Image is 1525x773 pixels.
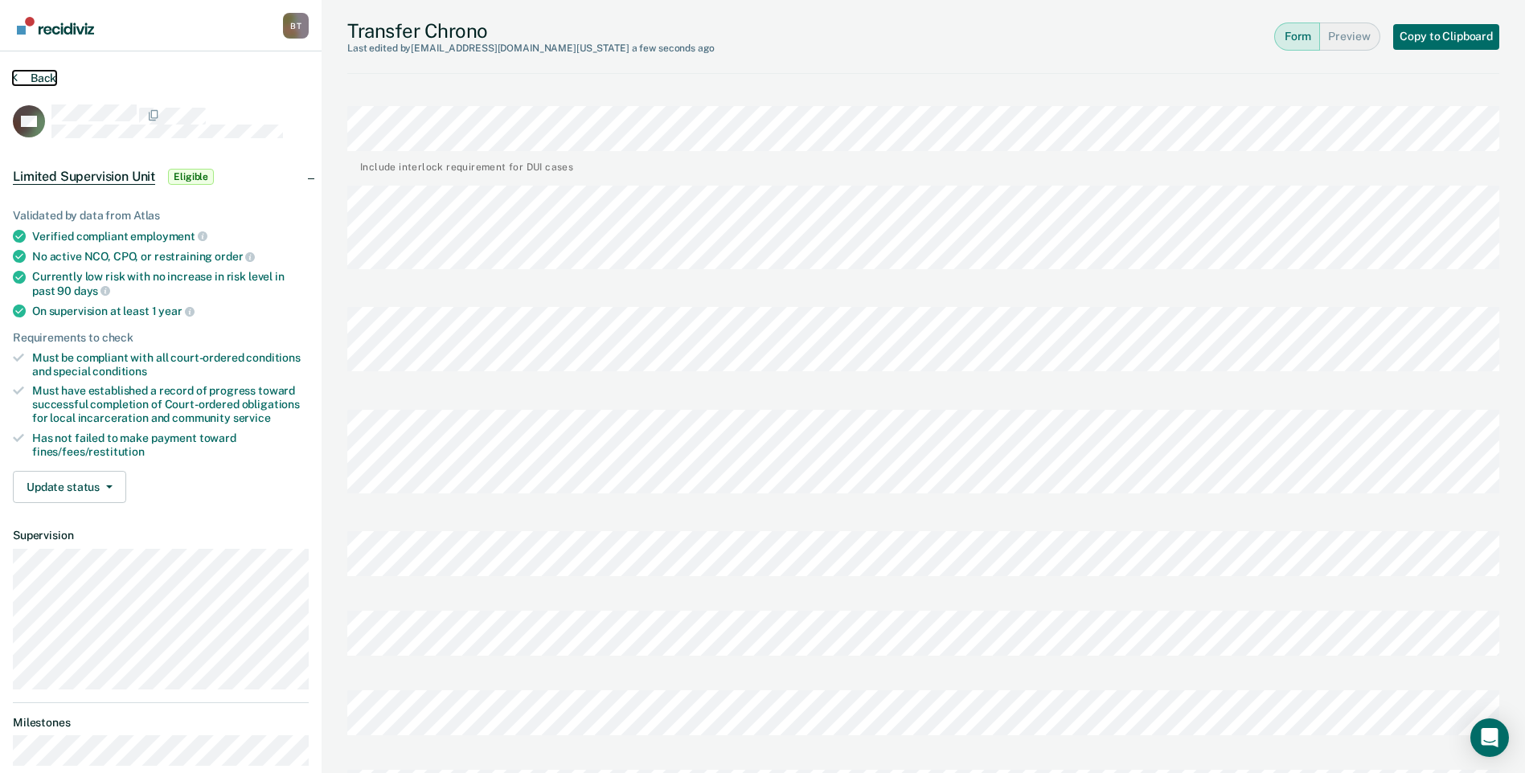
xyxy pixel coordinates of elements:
[13,471,126,503] button: Update status
[32,229,309,243] div: Verified compliant
[32,249,309,264] div: No active NCO, CPO, or restraining
[1274,22,1320,51] button: Form
[1320,22,1380,51] button: Preview
[283,13,309,39] button: Profile dropdown button
[32,431,309,459] div: Has not failed to make payment toward
[13,529,309,542] dt: Supervision
[347,43,715,54] div: Last edited by [EMAIL_ADDRESS][DOMAIN_NAME][US_STATE]
[13,716,309,730] dt: Milestones
[158,305,194,317] span: year
[283,13,309,39] div: B T
[360,157,573,173] div: Include interlock requirement for DUI cases
[13,71,56,85] button: Back
[168,169,214,185] span: Eligible
[74,284,110,297] span: days
[215,250,255,263] span: order
[233,411,271,424] span: service
[13,331,309,345] div: Requirements to check
[130,230,207,243] span: employment
[13,169,155,185] span: Limited Supervision Unit
[1470,718,1509,757] div: Open Intercom Messenger
[17,17,94,35] img: Recidiviz
[32,270,309,297] div: Currently low risk with no increase in risk level in past 90
[32,445,145,458] span: fines/fees/restitution
[632,43,715,54] span: a few seconds ago
[32,351,309,378] div: Must be compliant with all court-ordered conditions and special conditions
[347,19,715,54] div: Transfer Chrono
[1393,24,1499,50] button: Copy to Clipboard
[32,384,309,424] div: Must have established a record of progress toward successful completion of Court-ordered obligati...
[32,304,309,318] div: On supervision at least 1
[13,209,309,223] div: Validated by data from Atlas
